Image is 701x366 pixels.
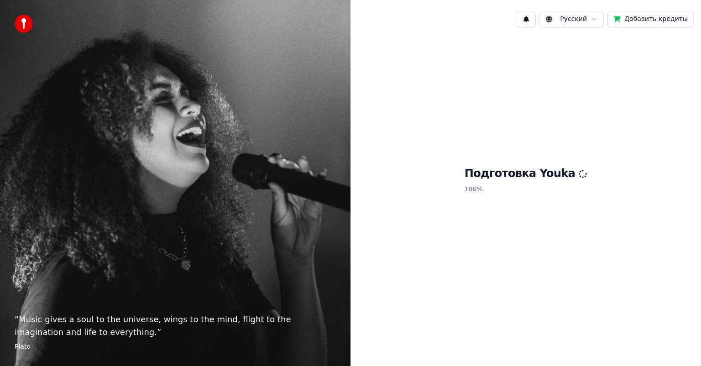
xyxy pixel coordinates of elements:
[465,181,587,198] p: 100 %
[465,167,587,181] h1: Подготовка Youka
[607,11,694,27] button: Добавить кредиты
[15,15,33,33] img: youka
[15,313,336,339] p: “ Music gives a soul to the universe, wings to the mind, flight to the imagination and life to ev...
[15,342,336,351] footer: Plato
